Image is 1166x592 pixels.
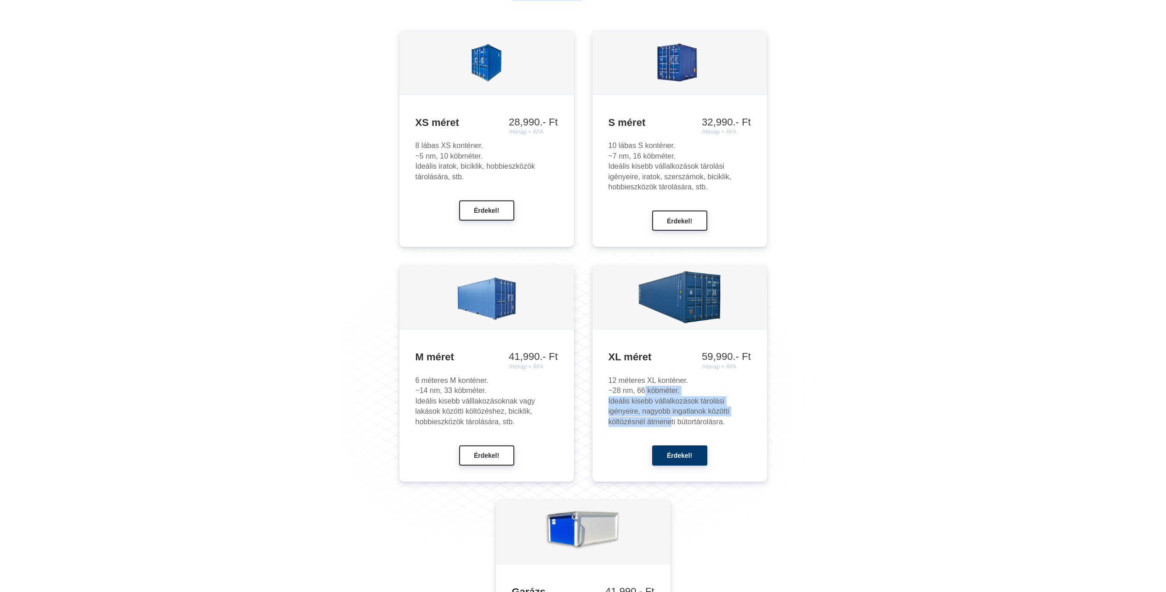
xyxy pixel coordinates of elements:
a: Érdekel! [459,451,514,459]
div: 59,990.- Ft [702,351,751,370]
img: 12.jpg [635,268,723,327]
div: 6 méteres M konténer. ~14 nm, 33 köbméter. Ideális kisebb válllakozásoknak vagy lakások közötti k... [415,376,558,427]
h3: XL méret [609,351,751,364]
h3: S méret [609,116,751,130]
img: garazs_kivagott_3.webp [543,502,623,562]
div: 32,990.- Ft [702,116,751,136]
div: 41,990.- Ft [509,351,557,370]
div: 10 lábas S konténer. ~7 nm, 16 köbméter. Ideális kisebb vállalkozások tárolási igényeire, iratok,... [609,141,751,192]
h3: M méret [415,351,558,364]
a: Érdekel! [652,216,707,224]
h3: XS méret [415,116,558,130]
span: Érdekel! [667,217,692,225]
div: 8 lábas XS konténer. ~5 nm, 10 köbméter. Ideális iratok, biciklik, hobbieszközök tárolására, stb. [415,141,558,182]
img: 8_1.png [438,33,535,92]
button: Érdekel! [652,445,707,466]
button: Érdekel! [652,211,707,231]
div: 28,990.- Ft [509,116,557,136]
a: Érdekel! [459,206,514,214]
img: 8.png [626,33,733,92]
button: Érdekel! [459,200,514,221]
button: Érdekel! [459,445,514,466]
div: /Hónap + ÁFA [702,364,751,370]
div: /Hónap + ÁFA [509,129,557,136]
img: 6.jpg [457,268,517,327]
span: Érdekel! [474,207,499,215]
a: Érdekel! [652,451,707,459]
div: /Hónap + ÁFA [702,129,751,136]
div: /Hónap + ÁFA [509,364,557,370]
span: Érdekel! [667,452,692,460]
span: Érdekel! [474,452,499,460]
div: 12 méteres XL konténer. ~28 nm, 66 köbméter. Ideális kisebb vállalkozások tárolási igényeire, nag... [609,376,751,427]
